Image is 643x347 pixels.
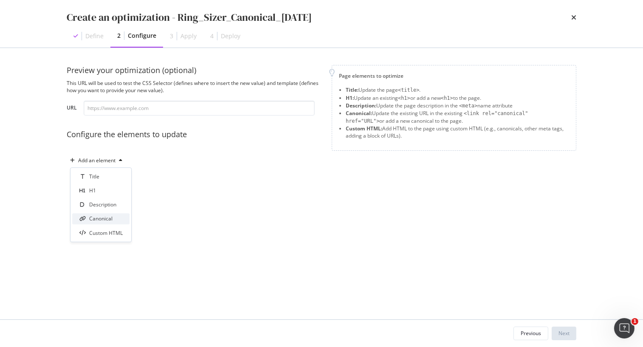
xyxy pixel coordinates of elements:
div: Create an optimization - Ring_Sizer_Canonical_[DATE] [67,10,312,25]
button: Add an element [67,154,126,167]
strong: Custom HTML: [346,125,382,132]
li: Update the page description in the name attribute [346,102,569,110]
div: Apply [180,32,197,40]
div: 4 [210,32,214,40]
li: Add HTML to the page using custom HTML (e.g., canonicals, other meta tags, adding a block of URLs). [346,125,569,139]
div: times [571,10,576,25]
li: Update the existing URL in the existing or add a new canonical to the page. [346,110,569,125]
div: Deploy [221,32,240,40]
strong: Canonical: [346,110,372,117]
input: https://www.example.com [84,101,315,116]
button: Previous [513,327,548,340]
strong: H1: [346,94,354,102]
li: Update the page . [346,86,569,94]
div: 2 [117,31,121,40]
div: 3 [170,32,173,40]
span: <title> [398,87,420,93]
span: <h1> [398,95,410,101]
div: Configure the elements to update [67,129,321,140]
iframe: Intercom live chat [614,318,635,339]
div: Previous [521,330,541,337]
button: Next [552,327,576,340]
label: URL [67,104,77,113]
div: Next [558,330,570,337]
li: Update an existing or add a new to the page. [346,94,569,102]
div: Preview your optimization (optional) [67,65,321,76]
div: Description [89,201,116,208]
span: <h1> [441,95,453,101]
div: Custom HTML [89,229,123,237]
span: 1 [632,318,638,325]
span: <link rel="canonical" href="URL"> [346,110,528,124]
div: Configure [128,31,156,40]
div: Title [89,173,99,180]
strong: Title: [346,86,358,93]
span: <meta> [459,103,477,109]
strong: Description: [346,102,376,109]
div: H1 [89,187,96,194]
div: This URL will be used to test the CSS Selector (defines where to insert the new value) and templa... [67,79,321,94]
div: Canonical [89,215,113,223]
div: Page elements to optimize [339,72,569,79]
div: Define [85,32,104,40]
div: Add an element [78,158,116,163]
